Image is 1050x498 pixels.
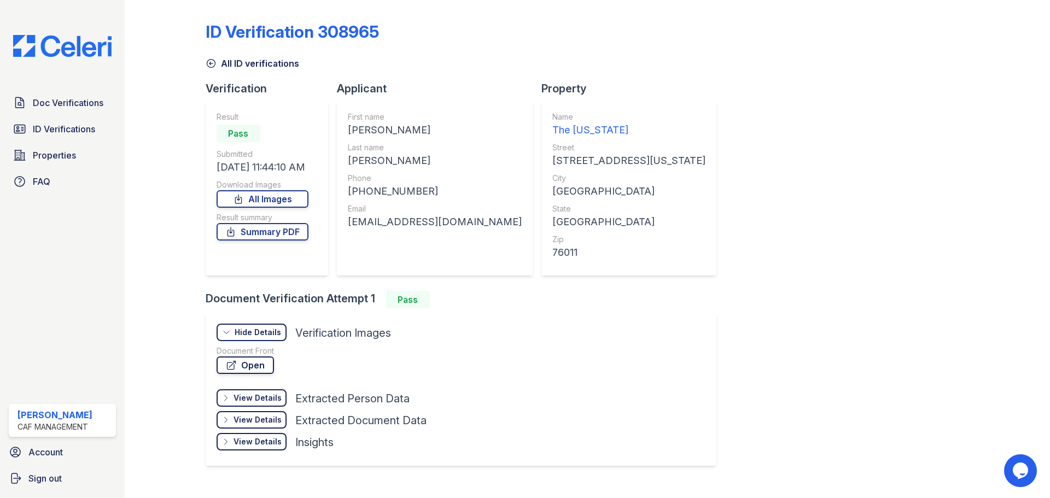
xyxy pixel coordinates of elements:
[348,122,522,138] div: [PERSON_NAME]
[235,327,281,338] div: Hide Details
[348,184,522,199] div: [PHONE_NUMBER]
[217,223,308,241] a: Summary PDF
[552,214,705,230] div: [GEOGRAPHIC_DATA]
[295,325,391,341] div: Verification Images
[9,92,116,114] a: Doc Verifications
[217,179,308,190] div: Download Images
[234,392,282,403] div: View Details
[348,153,522,168] div: [PERSON_NAME]
[552,112,705,122] div: Name
[17,421,92,432] div: CAF Management
[348,142,522,153] div: Last name
[295,435,334,450] div: Insights
[552,112,705,138] a: Name The [US_STATE]
[552,153,705,168] div: [STREET_ADDRESS][US_STATE]
[217,345,274,356] div: Document Front
[28,446,63,459] span: Account
[217,190,308,208] a: All Images
[386,291,430,308] div: Pass
[552,203,705,214] div: State
[552,234,705,245] div: Zip
[541,81,725,96] div: Property
[217,356,274,374] a: Open
[206,57,299,70] a: All ID verifications
[217,125,260,142] div: Pass
[9,144,116,166] a: Properties
[348,173,522,184] div: Phone
[206,291,725,308] div: Document Verification Attempt 1
[217,112,308,122] div: Result
[206,22,379,42] div: ID Verification 308965
[217,212,308,223] div: Result summary
[295,391,410,406] div: Extracted Person Data
[33,96,103,109] span: Doc Verifications
[217,149,308,160] div: Submitted
[9,118,116,140] a: ID Verifications
[552,184,705,199] div: [GEOGRAPHIC_DATA]
[348,112,522,122] div: First name
[4,35,120,57] img: CE_Logo_Blue-a8612792a0a2168367f1c8372b55b34899dd931a85d93a1a3d3e32e68fde9ad4.png
[234,436,282,447] div: View Details
[4,467,120,489] a: Sign out
[552,173,705,184] div: City
[1004,454,1039,487] iframe: chat widget
[17,408,92,421] div: [PERSON_NAME]
[28,472,62,485] span: Sign out
[337,81,541,96] div: Applicant
[206,81,337,96] div: Verification
[33,122,95,136] span: ID Verifications
[33,175,50,188] span: FAQ
[234,414,282,425] div: View Details
[9,171,116,192] a: FAQ
[552,142,705,153] div: Street
[33,149,76,162] span: Properties
[4,441,120,463] a: Account
[348,214,522,230] div: [EMAIL_ADDRESS][DOMAIN_NAME]
[552,245,705,260] div: 76011
[217,160,308,175] div: [DATE] 11:44:10 AM
[295,413,427,428] div: Extracted Document Data
[348,203,522,214] div: Email
[552,122,705,138] div: The [US_STATE]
